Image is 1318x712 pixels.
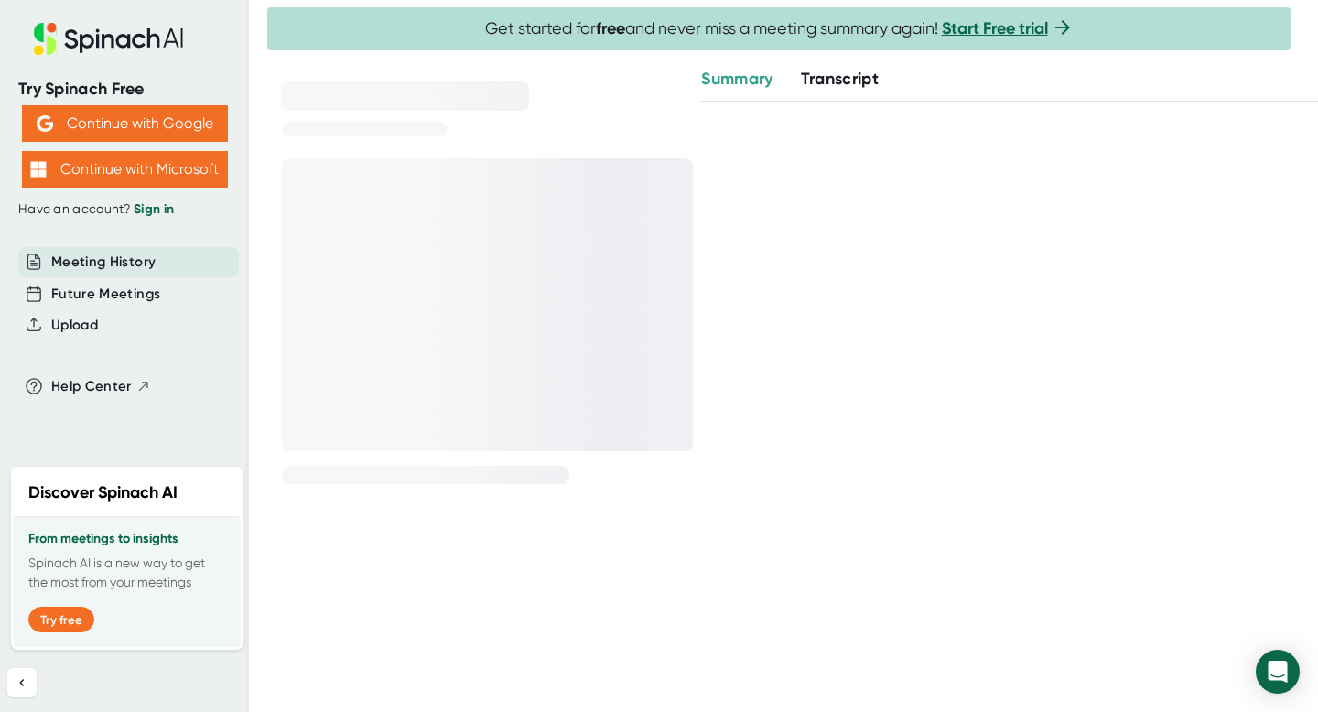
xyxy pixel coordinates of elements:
[701,67,772,92] button: Summary
[22,151,228,188] button: Continue with Microsoft
[51,376,132,397] span: Help Center
[801,69,880,89] span: Transcript
[7,668,37,697] button: Collapse sidebar
[28,532,226,546] h3: From meetings to insights
[134,201,174,217] a: Sign in
[485,18,1074,39] span: Get started for and never miss a meeting summary again!
[942,18,1048,38] a: Start Free trial
[37,115,53,132] img: Aehbyd4JwY73AAAAAElFTkSuQmCC
[51,284,160,305] button: Future Meetings
[28,607,94,632] button: Try free
[596,18,625,38] b: free
[51,252,156,273] button: Meeting History
[18,201,231,218] div: Have an account?
[28,554,226,592] p: Spinach AI is a new way to get the most from your meetings
[51,315,98,336] button: Upload
[51,376,151,397] button: Help Center
[28,480,178,505] h2: Discover Spinach AI
[1256,650,1300,694] div: Open Intercom Messenger
[801,67,880,92] button: Transcript
[701,69,772,89] span: Summary
[18,79,231,100] div: Try Spinach Free
[22,105,228,142] button: Continue with Google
